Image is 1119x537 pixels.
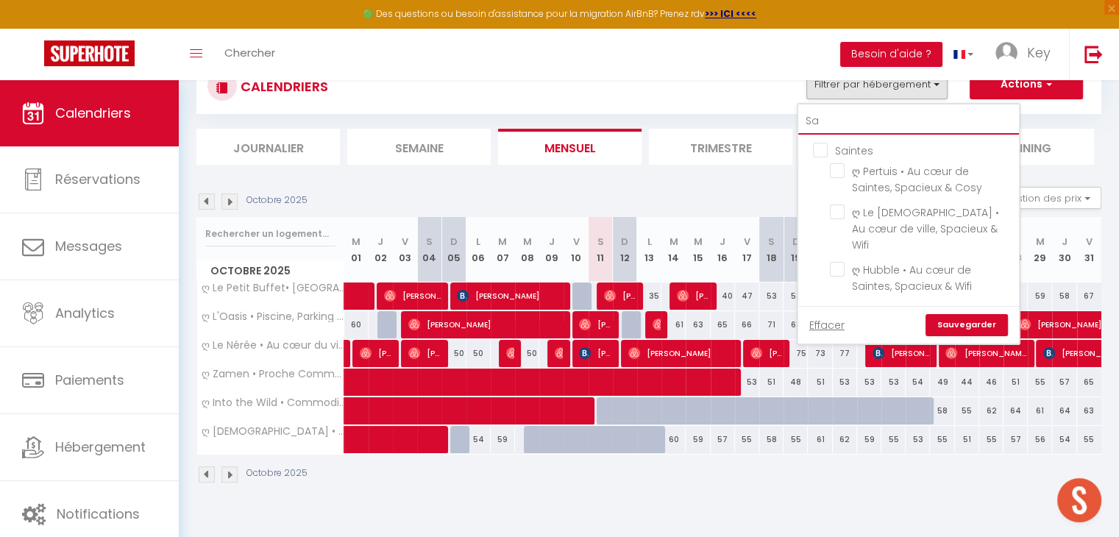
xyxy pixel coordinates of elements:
span: ღ L'Oasis • Piscine, Parking & Wifi [199,311,347,322]
th: 10 [564,217,588,282]
span: Messages [55,237,122,255]
span: Analytics [55,304,115,322]
div: 50 [515,340,539,367]
th: 13 [637,217,661,282]
abbr: V [1086,235,1093,249]
th: 08 [515,217,539,282]
span: ღ Into the Wild • Commodités, Parking & Wifi Fibre [199,397,347,408]
th: 17 [735,217,759,282]
abbr: S [597,235,604,249]
li: Planning [951,129,1094,165]
div: 53 [906,426,930,453]
span: Hébergement [55,438,146,456]
span: Calendriers [55,104,131,122]
div: 46 [979,369,1003,396]
div: 57 [711,426,735,453]
span: [PERSON_NAME] [945,339,1026,367]
li: Semaine [347,129,491,165]
div: 67 [1077,282,1101,310]
abbr: V [744,235,750,249]
div: 63 [784,311,808,338]
div: Filtrer par hébergement [797,103,1020,345]
div: 61 [661,311,686,338]
th: 04 [417,217,441,282]
span: ღ Le Nérée • Au cœur du vieux port et cosy [199,340,347,351]
th: 19 [784,217,808,282]
abbr: V [402,235,408,249]
span: Notifications [57,505,140,523]
input: Rechercher un logement... [205,221,335,247]
div: 35 [637,282,661,310]
abbr: J [720,235,725,249]
abbr: S [426,235,433,249]
div: 55 [979,426,1003,453]
div: Open chat [1057,478,1101,522]
p: Octobre 2025 [246,193,308,207]
span: Octobre 2025 [197,260,344,282]
th: 09 [539,217,564,282]
img: Super Booking [44,40,135,66]
span: ღ Hubble • Au cœur de Saintes, Spacieux & Wifi [852,263,972,294]
div: 64 [1052,397,1076,424]
div: 61 [808,426,832,453]
abbr: J [377,235,383,249]
div: 65 [711,311,735,338]
div: 50 [441,340,466,367]
h3: CALENDRIERS [237,70,328,103]
div: 55 [955,397,979,424]
th: 31 [1077,217,1101,282]
div: 77 [833,340,857,367]
abbr: M [352,235,360,249]
div: 61 [1028,397,1052,424]
div: 47 [735,282,759,310]
div: 59 [1028,282,1052,310]
div: 58 [930,397,954,424]
span: [PERSON_NAME] [408,310,562,338]
th: 18 [759,217,784,282]
span: [PERSON_NAME] [604,282,636,310]
img: ... [995,42,1017,64]
th: 06 [466,217,491,282]
abbr: M [669,235,678,249]
span: Paiements [55,371,124,389]
abbr: M [523,235,532,249]
span: [PERSON_NAME] [384,282,441,310]
div: 59 [857,426,881,453]
div: 59 [686,426,710,453]
abbr: V [572,235,579,249]
li: Journalier [196,129,340,165]
div: 44 [955,369,979,396]
th: 14 [661,217,686,282]
input: Rechercher un logement... [798,108,1019,135]
a: ... Key [984,29,1069,80]
abbr: J [549,235,555,249]
th: 29 [1028,217,1052,282]
a: Effacer [809,317,845,333]
span: [PERSON_NAME] [360,339,392,367]
span: ღ [DEMOGRAPHIC_DATA] • Proche Parc et commodité & Wifi [199,426,347,437]
abbr: D [792,235,800,249]
span: ღ Pertuis • Au cœur de Saintes, Spacieux & Cosy [852,164,982,195]
span: ღ Zamen • Proche Commodités, [PERSON_NAME] & [PERSON_NAME] [199,369,347,380]
div: 57 [1052,369,1076,396]
div: 50 [466,340,491,367]
a: Chercher [213,29,286,80]
button: Besoin d'aide ? [840,42,942,67]
div: 62 [833,426,857,453]
span: [PERSON_NAME] [408,339,441,367]
div: 53 [759,282,784,310]
div: 51 [955,426,979,453]
button: Actions [970,70,1083,99]
span: [PERSON_NAME] [628,339,733,367]
span: [PERSON_NAME] [506,339,514,367]
th: 15 [686,217,710,282]
th: 30 [1052,217,1076,282]
abbr: J [1062,235,1068,249]
span: Chercher [224,45,275,60]
div: 73 [808,340,832,367]
span: [PERSON_NAME] [555,339,563,367]
div: 59 [491,426,515,453]
th: 01 [344,217,369,282]
div: 60 [344,311,369,338]
span: Réservations [55,170,141,188]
